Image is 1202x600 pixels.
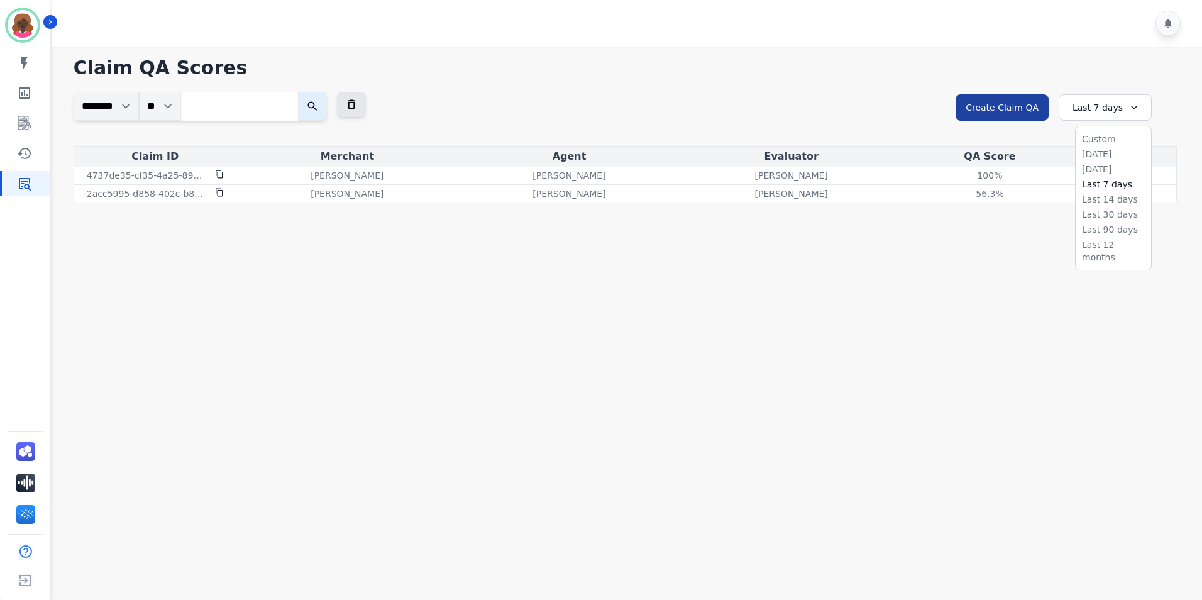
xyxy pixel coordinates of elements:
[74,57,1177,79] h1: Claim QA Scores
[87,169,207,182] p: 4737de35-cf35-4a25-898c-0d8025ca9174
[1082,148,1145,160] li: [DATE]
[1082,133,1145,145] li: Custom
[683,149,900,164] div: Evaluator
[755,187,828,200] p: [PERSON_NAME]
[755,169,828,182] p: [PERSON_NAME]
[961,169,1018,182] div: 100%
[8,10,38,40] img: Bordered avatar
[1059,94,1152,121] div: Last 7 days
[77,149,234,164] div: Claim ID
[311,187,383,200] p: [PERSON_NAME]
[1082,178,1145,191] li: Last 7 days
[1082,208,1145,221] li: Last 30 days
[311,169,383,182] p: [PERSON_NAME]
[87,187,207,200] p: 2acc5995-d858-402c-b873-d97072c18291
[239,149,456,164] div: Merchant
[1082,193,1145,206] li: Last 14 days
[905,149,1074,164] div: QA Score
[461,149,678,164] div: Agent
[532,169,605,182] p: [PERSON_NAME]
[1082,238,1145,264] li: Last 12 months
[961,187,1018,200] div: 56.3%
[1082,163,1145,175] li: [DATE]
[532,187,605,200] p: [PERSON_NAME]
[956,94,1049,121] button: Create Claim QA
[1082,223,1145,236] li: Last 90 days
